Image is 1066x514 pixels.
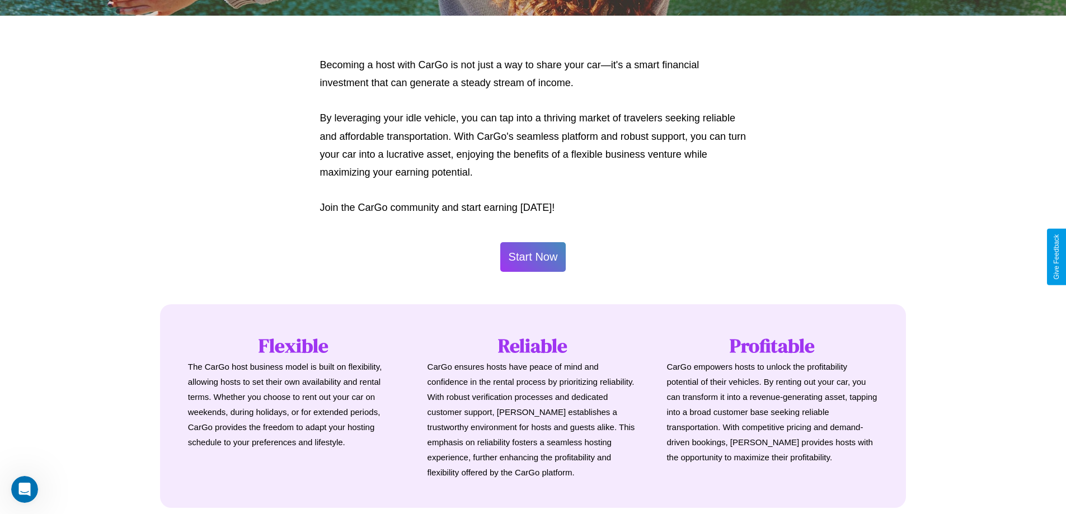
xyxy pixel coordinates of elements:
button: Start Now [500,242,566,272]
h1: Reliable [428,332,639,359]
p: Join the CarGo community and start earning [DATE]! [320,199,746,216]
p: By leveraging your idle vehicle, you can tap into a thriving market of travelers seeking reliable... [320,109,746,182]
p: The CarGo host business model is built on flexibility, allowing hosts to set their own availabili... [188,359,400,450]
iframe: Intercom live chat [11,476,38,503]
p: CarGo ensures hosts have peace of mind and confidence in the rental process by prioritizing relia... [428,359,639,480]
h1: Flexible [188,332,400,359]
h1: Profitable [666,332,878,359]
p: CarGo empowers hosts to unlock the profitability potential of their vehicles. By renting out your... [666,359,878,465]
div: Give Feedback [1053,234,1060,280]
p: Becoming a host with CarGo is not just a way to share your car—it's a smart financial investment ... [320,56,746,92]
